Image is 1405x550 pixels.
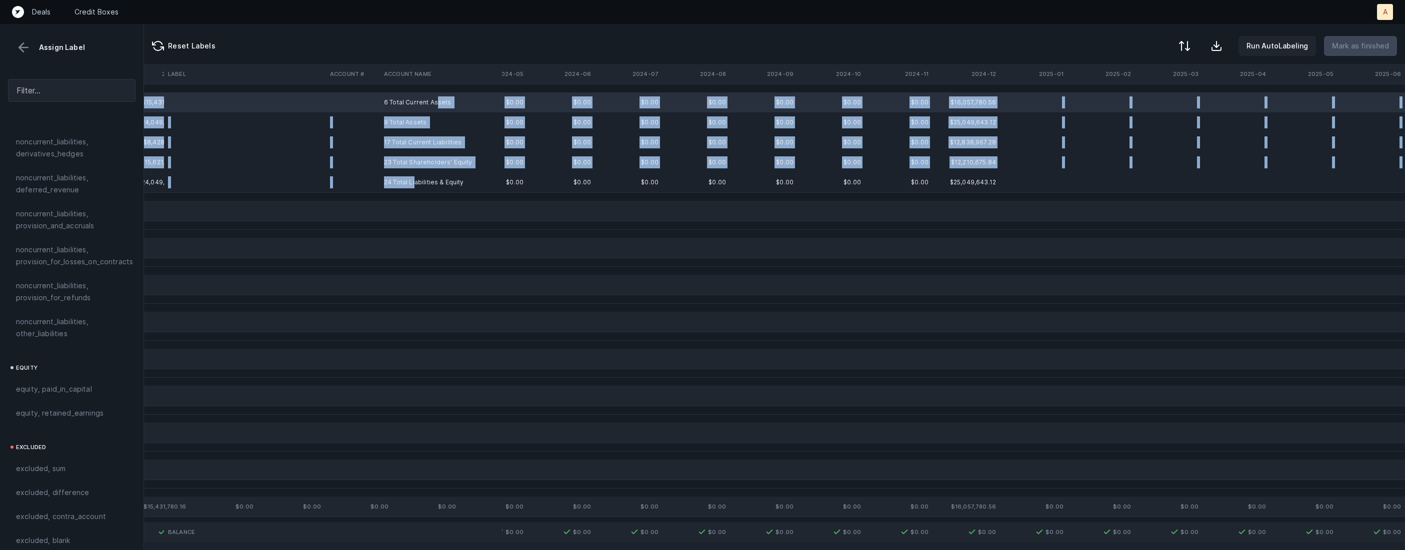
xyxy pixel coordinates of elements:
img: 7413b82b75c0d00168ab4a076994095f.svg [696,526,708,538]
th: $0.00 [865,497,932,517]
span: excluded, blank [16,535,70,547]
td: $0.00 [1270,522,1337,542]
td: $0.00 [797,132,865,152]
td: $0.00 [865,112,932,132]
td: $0.00 [730,522,797,542]
td: $0.00 [595,152,662,172]
td: $0.00 [730,172,797,192]
th: 2025-06 [1337,64,1405,84]
td: $25,049,643.12 [932,112,1000,132]
td: 24 Total Liabilities & Equity [380,172,502,192]
td: $0.00 [730,132,797,152]
td: $0.00 [1135,522,1202,542]
th: 2023-12 [122,64,190,84]
th: $0.00 [527,497,595,517]
th: 2025-02 [1067,64,1135,84]
td: $0.00 [932,522,1000,542]
img: 7413b82b75c0d00168ab4a076994095f.svg [831,526,843,538]
td: $0.00 [122,522,190,542]
td: $15,621,266.88 [122,152,190,172]
td: $0.00 [595,112,662,132]
td: $0.00 [1067,522,1135,542]
input: Filter... [8,79,135,102]
th: 2024-06 [527,64,595,84]
td: $0.00 [595,132,662,152]
img: 7413b82b75c0d00168ab4a076994095f.svg [1236,526,1248,538]
th: $0.00 [1337,497,1405,517]
td: Balance [164,522,326,542]
td: $0.00 [797,522,865,542]
img: 7413b82b75c0d00168ab4a076994095f.svg [1033,526,1045,538]
span: excluded [16,441,46,453]
a: Credit Boxes [74,7,118,17]
td: $12,838,967.28 [932,132,1000,152]
td: $0.00 [662,132,730,152]
span: noncurrent_liabilities, provision_for_losses_on_contracts [16,244,133,268]
th: $0.00 [1067,497,1135,517]
th: 2024-09 [730,64,797,84]
td: $0.00 [797,172,865,192]
img: 7413b82b75c0d00168ab4a076994095f.svg [1101,526,1113,538]
button: Run AutoLabeling [1238,36,1316,56]
td: $0.00 [662,112,730,132]
th: 2025-03 [1135,64,1202,84]
span: noncurrent_liabilities, deferred_revenue [16,172,127,196]
img: 7413b82b75c0d00168ab4a076994095f.svg [156,526,168,538]
img: 7413b82b75c0d00168ab4a076994095f.svg [561,526,573,538]
th: $0.00 [1000,497,1067,517]
span: noncurrent_liabilities, provision_and_accruals [16,208,127,232]
th: $0.00 [392,497,460,517]
th: 2024-10 [797,64,865,84]
span: excluded, difference [16,487,89,499]
td: $0.00 [527,152,595,172]
th: $0.00 [460,497,527,517]
span: noncurrent_liabilities, provision_for_refunds [16,280,127,304]
td: $12,210,675.84 [932,152,1000,172]
td: $0.00 [730,112,797,132]
td: 17 Total Current Liabilities [380,132,502,152]
th: 2025-01 [1000,64,1067,84]
td: $0.00 [662,522,730,542]
td: $0.00 [730,92,797,112]
td: $0.00 [730,152,797,172]
td: $0.00 [865,92,932,112]
td: $0.00 [527,522,595,542]
td: $24,049,783.44 [122,112,190,132]
button: A [1377,4,1393,20]
td: $15,431,780.16 [122,92,190,112]
th: 2024-08 [662,64,730,84]
span: excluded, contra_account [16,511,106,523]
td: 9 Total Assets [380,112,502,132]
p: Deals [32,7,50,17]
p: Run AutoLabeling [1246,40,1308,52]
img: 7413b82b75c0d00168ab4a076994095f.svg [628,526,640,538]
th: Label [164,64,326,84]
td: $0.00 [865,152,932,172]
th: $0.00 [797,497,865,517]
td: $0.00 [1337,522,1405,542]
th: $0.00 [595,497,662,517]
img: 7413b82b75c0d00168ab4a076994095f.svg [966,526,978,538]
th: 2024-07 [595,64,662,84]
span: equity [16,362,37,374]
td: $0.00 [1202,522,1270,542]
th: $15,431,780.16 [122,497,190,517]
th: 2025-04 [1202,64,1270,84]
span: excluded, sum [16,463,65,475]
th: $16,057,780.56 [932,497,1000,517]
td: $0.00 [595,172,662,192]
th: $0.00 [730,497,797,517]
td: $25,049,643.12 [932,172,1000,192]
td: $0.00 [527,132,595,152]
img: 7413b82b75c0d00168ab4a076994095f.svg [1371,526,1383,538]
td: $0.00 [797,112,865,132]
th: $0.00 [1135,497,1202,517]
button: Mark as finished [1324,36,1397,56]
span: equity, paid_in_capital [16,383,92,395]
span: noncurrent_liabilities, other_liabilities [16,316,127,340]
p: Mark as finished [1332,40,1389,52]
td: $0.00 [1000,522,1067,542]
td: $0.00 [527,92,595,112]
button: Reset Labels [144,36,223,56]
